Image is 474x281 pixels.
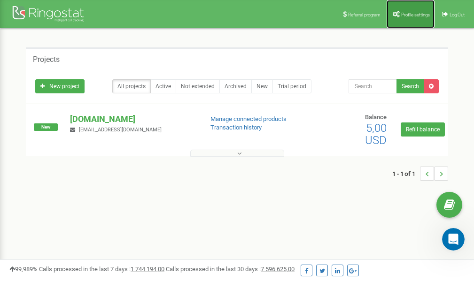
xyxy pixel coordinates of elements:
[272,79,311,93] a: Trial period
[348,12,381,17] span: Referral program
[9,266,38,273] span: 99,989%
[219,79,252,93] a: Archived
[392,157,448,190] nav: ...
[33,55,60,64] h5: Projects
[70,113,195,125] p: [DOMAIN_NAME]
[176,79,220,93] a: Not extended
[401,12,430,17] span: Profile settings
[450,12,465,17] span: Log Out
[365,114,387,121] span: Balance
[396,79,424,93] button: Search
[349,79,397,93] input: Search
[442,228,465,251] iframe: Intercom live chat
[150,79,176,93] a: Active
[166,266,295,273] span: Calls processed in the last 30 days :
[365,122,387,147] span: 5,00 USD
[35,79,85,93] a: New project
[251,79,273,93] a: New
[210,124,262,131] a: Transaction history
[401,122,445,137] a: Refill balance
[112,79,151,93] a: All projects
[34,123,58,131] span: New
[79,127,162,133] span: [EMAIL_ADDRESS][DOMAIN_NAME]
[261,266,295,273] u: 7 596 625,00
[39,266,164,273] span: Calls processed in the last 7 days :
[392,167,420,181] span: 1 - 1 of 1
[210,115,287,122] a: Manage connected products
[131,266,164,273] u: 1 744 194,00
